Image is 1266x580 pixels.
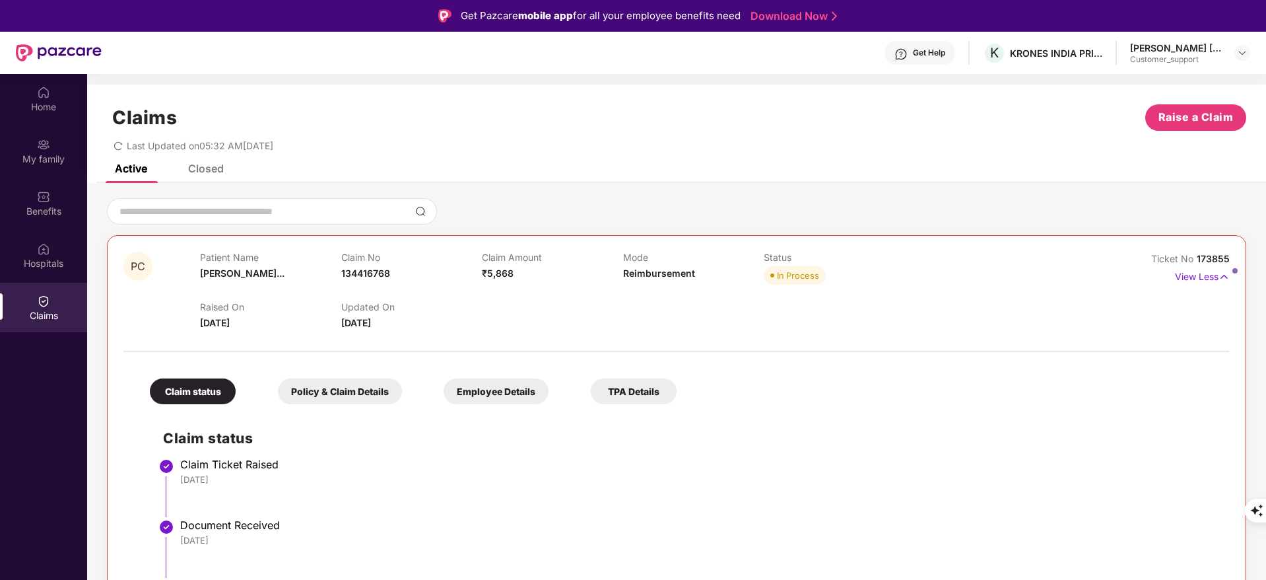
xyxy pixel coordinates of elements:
span: [DATE] [341,317,371,328]
div: Document Received [180,519,1216,532]
span: [PERSON_NAME]... [200,268,284,279]
img: svg+xml;base64,PHN2ZyBpZD0iU3RlcC1Eb25lLTMyeDMyIiB4bWxucz0iaHR0cDovL3d3dy53My5vcmcvMjAwMC9zdmciIH... [158,458,174,474]
a: Download Now [750,9,833,23]
img: svg+xml;base64,PHN2ZyBpZD0iSG9tZSIgeG1sbnM9Imh0dHA6Ly93d3cudzMub3JnLzIwMDAvc3ZnIiB3aWR0aD0iMjAiIG... [37,86,50,99]
span: redo [114,140,123,151]
div: Get Pazcare for all your employee benefits need [461,8,741,24]
p: Mode [623,252,764,263]
div: Employee Details [444,379,549,404]
span: Last Updated on 05:32 AM[DATE] [127,140,273,151]
span: ₹5,868 [482,268,514,279]
span: Reimbursement [623,268,695,279]
h2: Claim status [163,427,1216,449]
div: Customer_support [1130,54,1222,65]
div: [DATE] [180,534,1216,546]
h1: Claims [112,106,177,129]
span: K [990,45,999,61]
img: svg+xml;base64,PHN2ZyBpZD0iU2VhcmNoLTMyeDMyIiB4bWxucz0iaHR0cDovL3d3dy53My5vcmcvMjAwMC9zdmciIHdpZH... [415,206,426,217]
div: Policy & Claim Details [278,379,402,404]
div: Get Help [913,48,945,58]
div: TPA Details [591,379,677,404]
div: In Process [777,269,819,282]
div: [DATE] [180,474,1216,486]
img: New Pazcare Logo [16,44,102,61]
p: Claim No [341,252,482,263]
p: Updated On [341,301,482,312]
img: svg+xml;base64,PHN2ZyBpZD0iU3RlcC1Eb25lLTMyeDMyIiB4bWxucz0iaHR0cDovL3d3dy53My5vcmcvMjAwMC9zdmciIH... [158,519,174,535]
span: 134416768 [341,268,390,279]
p: Patient Name [200,252,341,263]
strong: mobile app [518,9,573,22]
img: svg+xml;base64,PHN2ZyBpZD0iQmVuZWZpdHMiIHhtbG5zPSJodHRwOi8vd3d3LnczLm9yZy8yMDAwL3N2ZyIgd2lkdGg9Ij... [37,190,50,203]
div: [PERSON_NAME] [PERSON_NAME] [1130,42,1222,54]
img: svg+xml;base64,PHN2ZyBpZD0iSGVscC0zMngzMiIgeG1sbnM9Imh0dHA6Ly93d3cudzMub3JnLzIwMDAvc3ZnIiB3aWR0aD... [894,48,908,61]
img: Logo [438,9,451,22]
p: Raised On [200,301,341,312]
img: svg+xml;base64,PHN2ZyBpZD0iSG9zcGl0YWxzIiB4bWxucz0iaHR0cDovL3d3dy53My5vcmcvMjAwMC9zdmciIHdpZHRoPS... [37,242,50,256]
div: Active [115,162,147,175]
span: PC [131,261,145,272]
p: View Less [1175,266,1230,284]
div: Closed [188,162,224,175]
img: svg+xml;base64,PHN2ZyB4bWxucz0iaHR0cDovL3d3dy53My5vcmcvMjAwMC9zdmciIHdpZHRoPSIxNyIgaGVpZ2h0PSIxNy... [1218,270,1230,284]
img: svg+xml;base64,PHN2ZyBpZD0iQ2xhaW0iIHhtbG5zPSJodHRwOi8vd3d3LnczLm9yZy8yMDAwL3N2ZyIgd2lkdGg9IjIwIi... [37,295,50,308]
div: Claim status [150,379,236,404]
span: [DATE] [200,317,230,328]
img: svg+xml;base64,PHN2ZyBpZD0iRHJvcGRvd24tMzJ4MzIiIHhtbG5zPSJodHRwOi8vd3d3LnczLm9yZy8yMDAwL3N2ZyIgd2... [1237,48,1248,58]
span: Raise a Claim [1158,109,1234,126]
span: 173855 [1197,253,1230,264]
p: Status [764,252,904,263]
p: Claim Amount [482,252,622,263]
img: svg+xml;base64,PHN2ZyB3aWR0aD0iMjAiIGhlaWdodD0iMjAiIHZpZXdCb3g9IjAgMCAyMCAyMCIgZmlsbD0ibm9uZSIgeG... [37,138,50,151]
img: Stroke [832,9,837,23]
span: Ticket No [1151,253,1197,264]
button: Raise a Claim [1145,104,1246,131]
div: KRONES INDIA PRIVATE LIMITED [1010,47,1102,59]
div: Claim Ticket Raised [180,458,1216,471]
